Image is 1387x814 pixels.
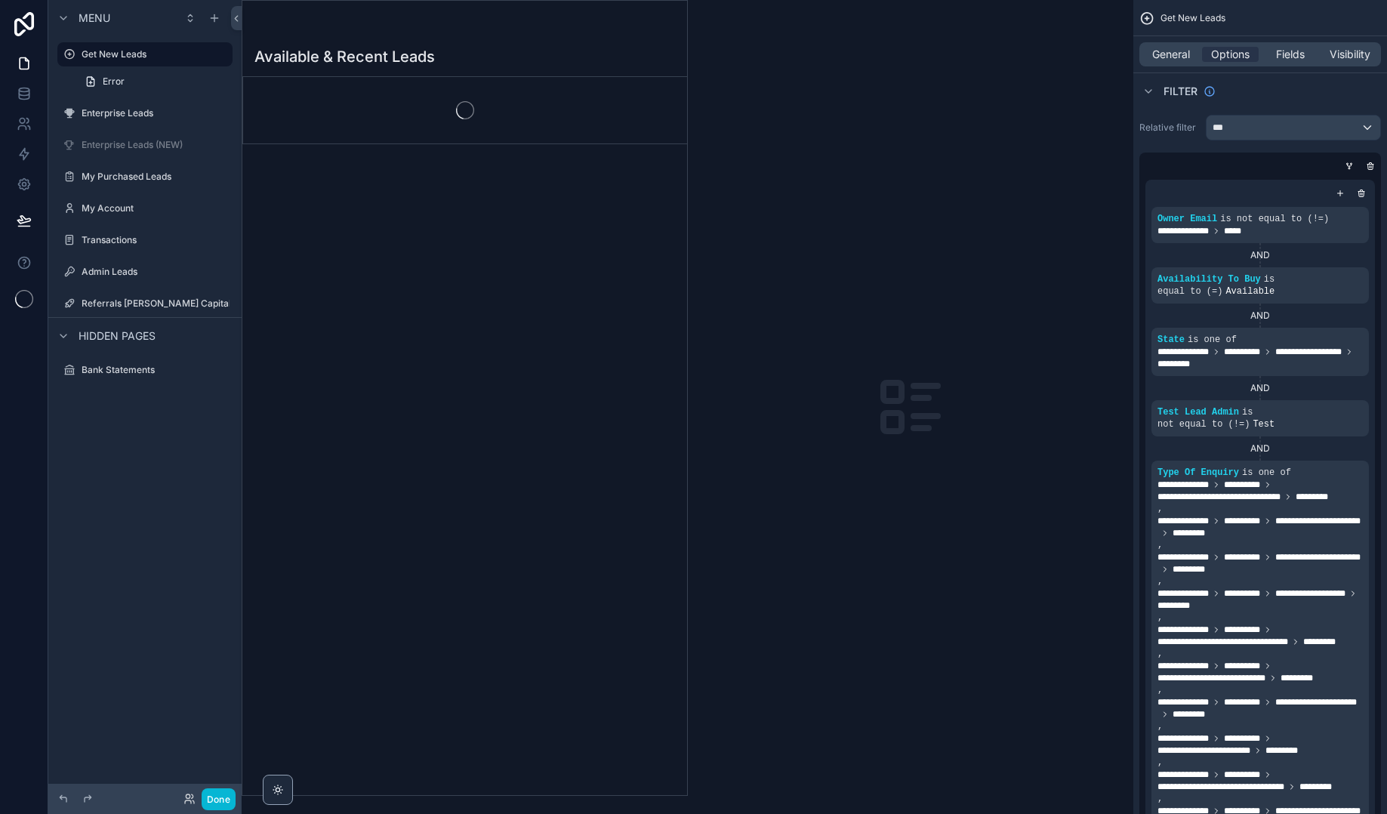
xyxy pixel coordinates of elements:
label: Get New Leads [82,48,223,60]
span: , [1157,576,1163,587]
a: Error [76,69,233,94]
a: My Account [57,196,233,220]
span: Hidden pages [79,328,156,344]
span: Error [103,76,125,88]
span: , [1157,504,1163,514]
div: AND [1151,382,1369,394]
a: Admin Leads [57,260,233,284]
label: Referrals [PERSON_NAME] Capital [82,298,231,310]
span: , [1157,649,1163,659]
span: Filter [1164,84,1197,99]
div: AND [1151,310,1369,322]
div: AND [1151,249,1369,261]
span: , [1157,540,1163,550]
span: Test [1253,419,1274,430]
label: Enterprise Leads (NEW) [82,139,230,151]
span: Fields [1276,47,1305,62]
span: is one of [1242,467,1291,478]
span: Owner Email [1157,214,1217,224]
button: Done [202,788,236,810]
span: Get New Leads [1160,12,1225,24]
span: Available [1225,286,1274,297]
label: Bank Statements [82,364,230,376]
span: State [1157,335,1185,345]
span: , [1157,757,1163,768]
a: Referrals [PERSON_NAME] Capital [57,291,233,316]
span: Type Of Enquiry [1157,467,1239,478]
a: Transactions [57,228,233,252]
label: My Account [82,202,230,214]
a: Enterprise Leads [57,101,233,125]
span: Visibility [1330,47,1370,62]
span: Options [1211,47,1250,62]
label: Relative filter [1139,122,1200,134]
div: AND [1151,442,1369,455]
span: General [1152,47,1190,62]
span: Test Lead Admin [1157,407,1239,418]
span: , [1157,612,1163,623]
a: Bank Statements [57,358,233,382]
label: My Purchased Leads [82,171,230,183]
label: Enterprise Leads [82,107,230,119]
span: is not equal to (!=) [1220,214,1329,224]
span: Availability To Buy [1157,274,1261,285]
span: , [1157,721,1163,732]
label: Transactions [82,234,230,246]
span: is one of [1188,335,1237,345]
a: Get New Leads [57,42,233,66]
span: Menu [79,11,110,26]
a: My Purchased Leads [57,165,233,189]
span: , [1157,685,1163,695]
label: Admin Leads [82,266,230,278]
